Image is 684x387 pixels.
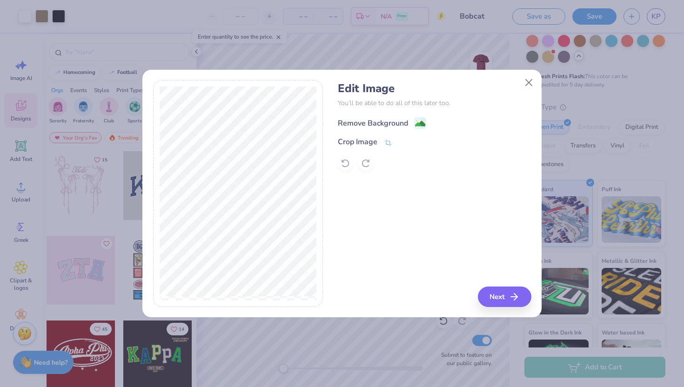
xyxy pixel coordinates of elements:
[478,287,531,307] button: Next
[520,73,538,91] button: Close
[338,82,531,95] h4: Edit Image
[338,136,377,147] div: Crop Image
[338,98,531,108] p: You’ll be able to do all of this later too.
[338,118,408,129] div: Remove Background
